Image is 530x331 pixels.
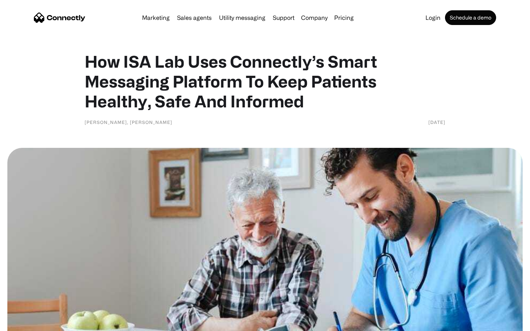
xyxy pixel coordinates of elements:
[85,51,445,111] h1: How ISA Lab Uses Connectly’s Smart Messaging Platform To Keep Patients Healthy, Safe And Informed
[445,10,496,25] a: Schedule a demo
[7,318,44,328] aside: Language selected: English
[423,15,444,21] a: Login
[15,318,44,328] ul: Language list
[301,13,328,23] div: Company
[428,118,445,126] div: [DATE]
[139,15,173,21] a: Marketing
[85,118,172,126] div: [PERSON_NAME], [PERSON_NAME]
[270,15,297,21] a: Support
[331,15,357,21] a: Pricing
[216,15,268,21] a: Utility messaging
[174,15,215,21] a: Sales agents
